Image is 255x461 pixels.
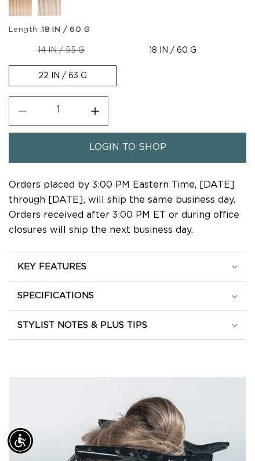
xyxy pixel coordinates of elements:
summary: SPECIFICATIONS [9,281,246,310]
a: login to shop [9,133,246,162]
span: login to shop [89,133,166,162]
label: 14 IN / 55 G [9,41,114,60]
summary: STYLIST NOTES & PLUS TIPS [9,311,246,340]
h2: KEY FEATURES [17,261,86,273]
summary: KEY FEATURES [9,253,246,281]
iframe: Chat Widget [197,405,255,461]
legend: Length : [9,24,91,36]
span: Orders placed by 3:00 PM Eastern Time, [DATE] through [DATE], will ship the same business day. Or... [9,180,239,235]
div: Accessibility Menu [8,428,33,453]
h2: SPECIFICATIONS [17,290,94,302]
h2: STYLIST NOTES & PLUS TIPS [17,320,147,331]
label: 22 IN / 63 G [9,65,116,86]
span: 18 IN / 60 G [42,26,90,34]
label: 18 IN / 60 G [120,41,225,60]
